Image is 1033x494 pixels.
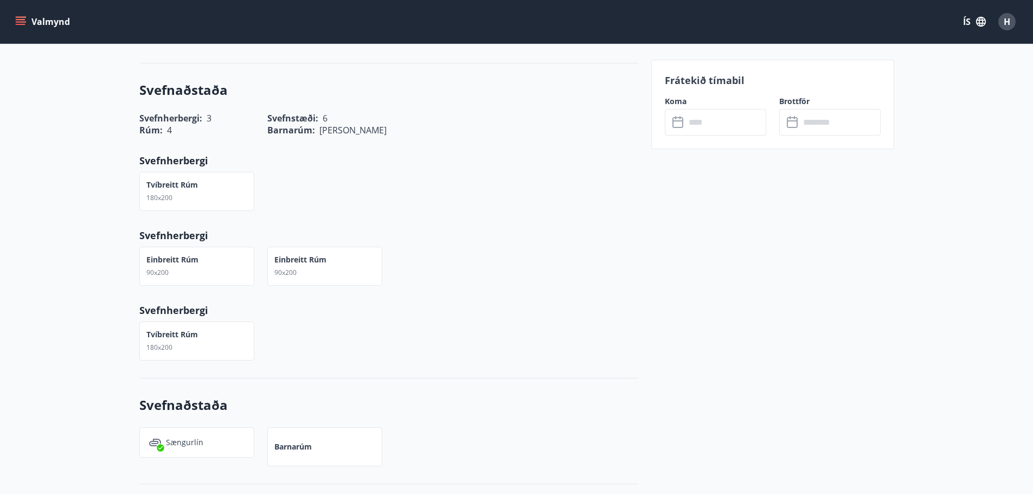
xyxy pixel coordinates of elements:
[139,153,638,168] p: Svefnherbergi
[267,124,315,136] span: Barnarúm :
[957,12,992,31] button: ÍS
[274,441,312,452] p: Barnarúm
[146,193,172,202] span: 180x200
[146,329,198,340] p: Tvíbreitt rúm
[274,268,297,277] span: 90x200
[139,124,163,136] span: Rúm :
[139,396,638,414] h3: Svefnaðstaða
[994,9,1020,35] button: H
[166,437,203,448] p: Sængurlín
[146,254,198,265] p: Einbreitt rúm
[146,268,169,277] span: 90x200
[665,96,766,107] label: Koma
[139,81,638,99] h3: Svefnaðstaða
[1004,16,1010,28] span: H
[167,124,172,136] span: 4
[139,228,638,242] p: Svefnherbergi
[319,124,387,136] span: [PERSON_NAME]
[665,73,881,87] p: Frátekið tímabil
[13,12,74,31] button: menu
[779,96,881,107] label: Brottför
[274,254,326,265] p: Einbreitt rúm
[149,436,162,449] img: voDv6cIEW3bUoUae2XJIjz6zjPXrrHmNT2GVdQ2h.svg
[139,303,638,317] p: Svefnherbergi
[146,179,198,190] p: Tvíbreitt rúm
[146,343,172,352] span: 180x200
